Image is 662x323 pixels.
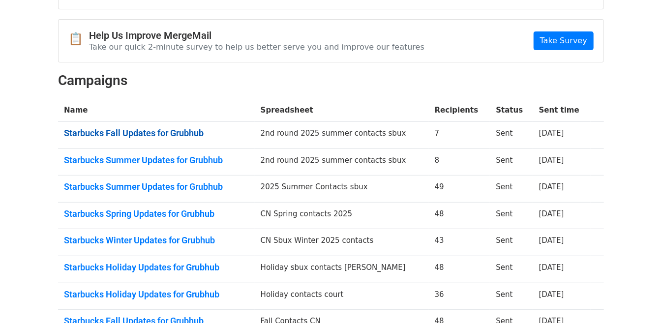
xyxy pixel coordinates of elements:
[255,176,429,203] td: 2025 Summer Contacts sbux
[89,29,424,41] h4: Help Us Improve MergeMail
[490,202,533,229] td: Sent
[490,122,533,149] td: Sent
[490,283,533,310] td: Sent
[429,229,490,256] td: 43
[539,236,564,245] a: [DATE]
[64,289,249,300] a: Starbucks Holiday Updates for Grubhub
[533,99,591,122] th: Sent time
[429,122,490,149] td: 7
[255,202,429,229] td: CN Spring contacts 2025
[539,156,564,165] a: [DATE]
[255,283,429,310] td: Holiday contacts court
[64,235,249,246] a: Starbucks Winter Updates for Grubhub
[255,229,429,256] td: CN Sbux Winter 2025 contacts
[429,283,490,310] td: 36
[89,42,424,52] p: Take our quick 2-minute survey to help us better serve you and improve our features
[58,72,604,89] h2: Campaigns
[64,128,249,139] a: Starbucks Fall Updates for Grubhub
[539,290,564,299] a: [DATE]
[255,256,429,283] td: Holiday sbux contacts [PERSON_NAME]
[539,129,564,138] a: [DATE]
[613,276,662,323] iframe: Chat Widget
[429,148,490,176] td: 8
[490,148,533,176] td: Sent
[68,32,89,46] span: 📋
[490,176,533,203] td: Sent
[539,182,564,191] a: [DATE]
[255,99,429,122] th: Spreadsheet
[255,122,429,149] td: 2nd round 2025 summer contacts sbux
[534,31,594,50] a: Take Survey
[539,209,564,218] a: [DATE]
[58,99,255,122] th: Name
[490,99,533,122] th: Status
[64,181,249,192] a: Starbucks Summer Updates for Grubhub
[64,208,249,219] a: Starbucks Spring Updates for Grubhub
[539,263,564,272] a: [DATE]
[255,148,429,176] td: 2nd round 2025 summer contacts sbux
[490,256,533,283] td: Sent
[64,262,249,273] a: Starbucks Holiday Updates for Grubhub
[490,229,533,256] td: Sent
[429,202,490,229] td: 48
[429,99,490,122] th: Recipients
[64,155,249,166] a: Starbucks Summer Updates for Grubhub
[429,176,490,203] td: 49
[429,256,490,283] td: 48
